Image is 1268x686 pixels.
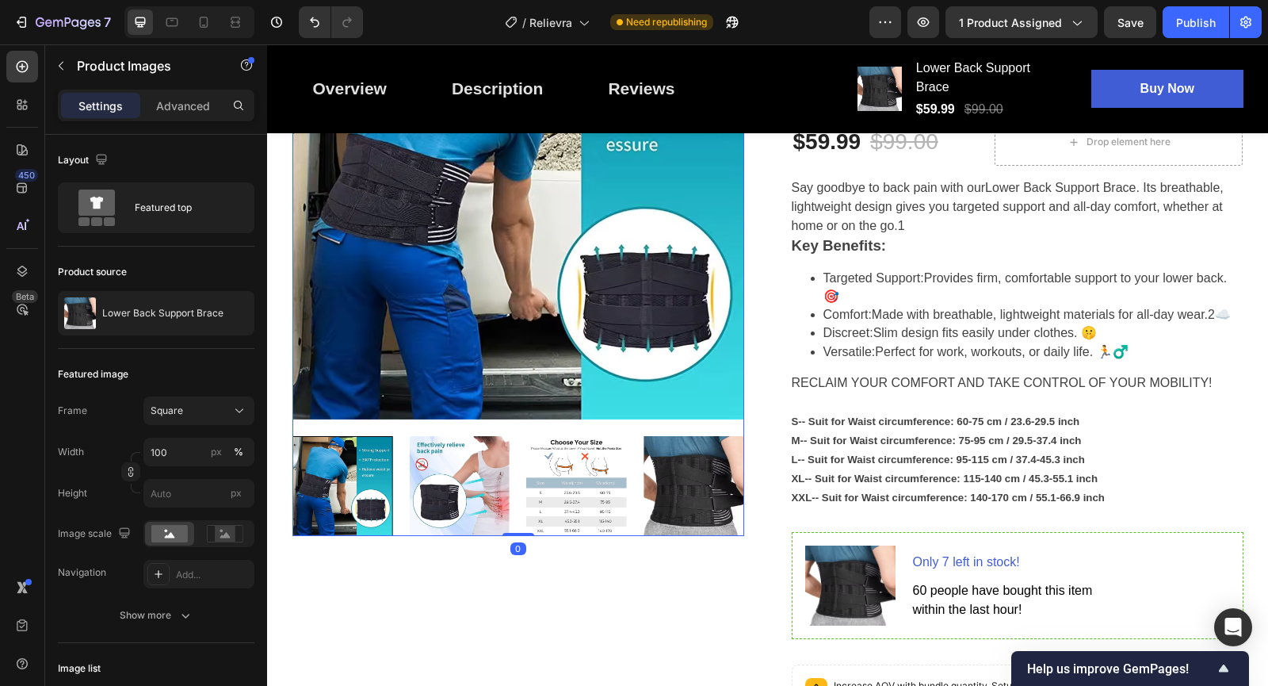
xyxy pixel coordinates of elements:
label: Height [58,486,87,500]
div: Product source [58,265,127,279]
div: Navigation [58,565,106,580]
span: Versatile: [556,301,609,314]
span: 2 [941,263,948,277]
span: Say goodbye to back pain with our [525,136,719,150]
button: px [229,443,248,462]
div: Image list [58,661,101,676]
iframe: Design area [267,44,1268,686]
span: Lower Back Support Brace [718,136,869,150]
img: product feature img [64,297,96,329]
span: M-- Suit for Waist circumference: 75-95 cm / 29.5-37.4 inch [525,390,815,402]
span: Save [1117,16,1144,29]
span: Help us improve GemPages! [1027,661,1214,676]
label: Frame [58,404,87,418]
span: Targeted Support: [556,227,657,240]
div: $59.99 [647,54,689,76]
button: 7 [6,6,118,38]
div: Image scale [58,523,134,545]
button: % [207,443,226,462]
label: Width [58,445,84,459]
p: 60 people have bought this item within the last hour! [646,537,961,575]
div: Drop element here [819,91,903,104]
div: $99.00 [602,79,673,116]
p: Advanced [156,98,210,114]
div: Show more [120,607,193,623]
span: RECLAIM YOUR COMFORT AND TAKE CONTROL OF YOUR MOBILITY! [525,332,945,345]
span: XXL-- Suit for Waist circumference: 140-170 cm / 55.1-66.9 inch [525,447,838,459]
button: Save [1104,6,1156,38]
img: Alt Image [538,501,628,581]
span: S-- Suit for Waist circumference: 60-75 cm / 23.6-29.5 inch [525,371,813,383]
p: Product Images [77,56,212,75]
button: Square [143,397,254,425]
button: Buy Now [824,25,976,63]
div: Layout [58,150,111,171]
span: Need republishing [626,15,707,29]
span: L-- Suit for Waist circumference: 95-115 cm / 37.4-45.3 inch [525,409,818,421]
span: Slim design fits easily under clothes. 🤫 [606,282,830,295]
div: $99.00 [696,54,738,76]
span: px [231,487,242,499]
span: or [823,635,901,647]
input: px% [143,438,254,466]
p: 7 [104,13,111,32]
span: / [522,14,526,31]
div: 450 [15,169,38,182]
button: 1 product assigned [945,6,1098,38]
input: px [143,479,254,508]
span: . Its breathable, lightweight design gives you targeted support and all-day comfort, whether at h... [525,136,957,188]
div: Add... [176,568,250,582]
button: Publish [1163,6,1229,38]
span: Comfort: [556,263,605,277]
div: Featured top [135,190,231,226]
div: 0 [243,498,259,511]
div: Buy Now [873,35,927,54]
div: Publish [1176,14,1216,31]
span: read guideline [838,635,901,647]
div: % [234,445,243,459]
span: XL-- Suit for Waist circumference: 115-140 cm / 45.3-55.1 inch [525,428,831,440]
div: Featured image [58,367,128,381]
p: Lower Back Support Brace [102,308,223,319]
button: Show more [58,601,254,630]
span: ☁️ [948,263,964,277]
span: Provides firm, comfortable support to your lower back. 🎯 [556,227,961,258]
p: Increase AOV with bundle quantity. [567,634,901,650]
span: 1 [631,174,638,188]
span: Discreet: [556,282,606,295]
div: Open Intercom Messenger [1214,608,1252,646]
span: 1 product assigned [959,14,1062,31]
span: Perfect for work, workouts, or daily life. 🏃♂️ [608,301,861,314]
span: Key Benefits: [525,193,620,209]
span: Square [151,404,183,418]
span: Setup bundle discount [724,635,823,647]
p: Only 7 left in stock! [646,508,961,527]
div: px [211,445,222,459]
span: Relievra [529,14,572,31]
button: Show survey - Help us improve GemPages! [1027,659,1233,678]
div: Beta [12,290,38,303]
div: Undo/Redo [299,6,363,38]
span: Made with breathable, lightweight materials for all-day wear. [605,263,941,277]
div: $59.99 [525,79,596,116]
p: Settings [78,98,123,114]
